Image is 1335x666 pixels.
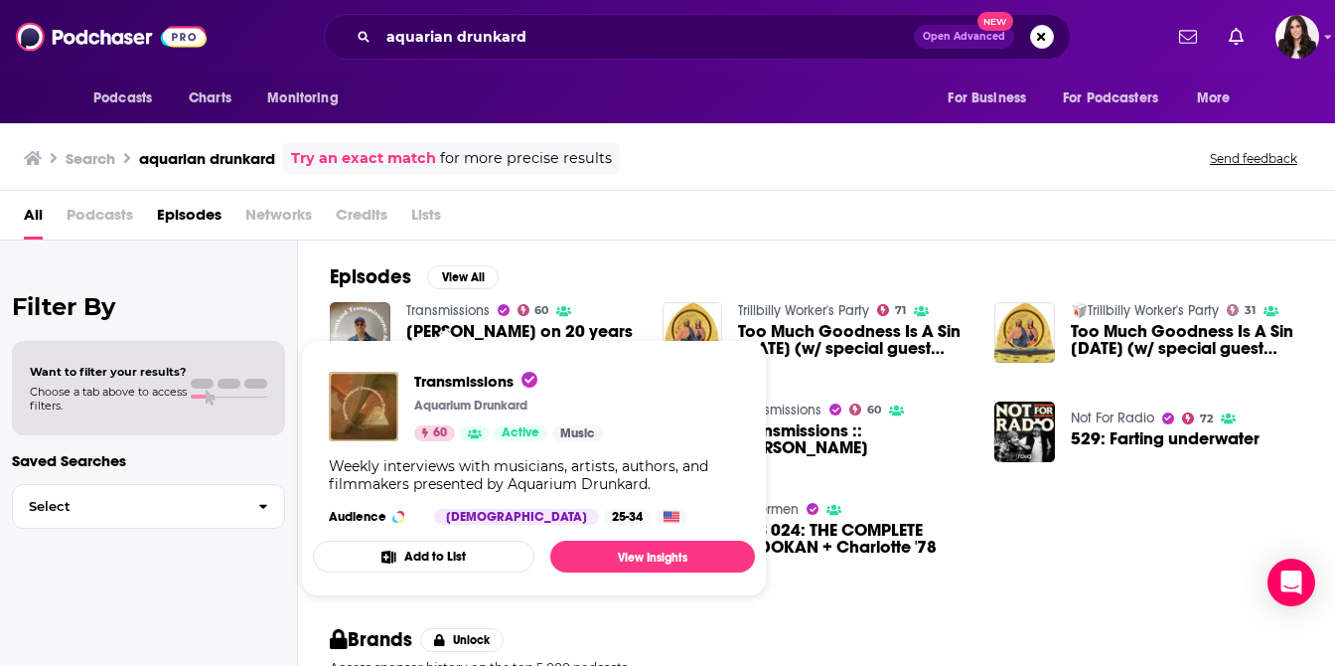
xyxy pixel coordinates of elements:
a: Charts [176,80,243,117]
a: Show notifications dropdown [1171,20,1205,54]
span: More [1197,84,1231,112]
a: Transmissions [406,302,490,319]
span: Select [13,500,242,513]
div: Weekly interviews with musicians, artists, authors, and filmmakers presented by Aquarium Drunkard. [329,457,739,493]
span: For Podcasters [1063,84,1158,112]
span: Transmissions :: [PERSON_NAME] [738,422,970,456]
a: Trillbilly Worker's Party [738,302,869,319]
a: 71 [877,304,906,316]
h3: Audience [329,509,418,525]
button: Unlock [420,628,505,652]
span: Want to filter your results? [30,365,187,379]
span: Monitoring [267,84,338,112]
a: EpisodesView All [330,264,499,289]
div: Open Intercom Messenger [1267,559,1315,606]
img: Too Much Goodness Is A Sin Today (w/ special guest Jason Woodbury) [994,302,1055,363]
a: Transmissions [738,402,821,418]
img: Justin Gage on 20 years of Aquarium Drunkard. [330,302,390,363]
button: Add to List [313,541,534,573]
a: 72 [1182,413,1213,424]
span: Too Much Goodness Is A Sin [DATE] (w/ special guest [PERSON_NAME]) [738,323,970,357]
div: [DEMOGRAPHIC_DATA] [434,509,599,525]
a: Jokermen [738,501,799,518]
a: 60 [518,304,549,316]
a: 529: Farting underwater [1071,430,1260,447]
span: Open Advanced [923,32,1005,42]
p: Saved Searches [12,451,285,470]
span: Networks [245,199,312,240]
button: Send feedback [1204,150,1303,167]
span: 60 [534,306,548,315]
a: 31 [1227,304,1256,316]
img: 529: Farting underwater [994,402,1055,462]
a: Too Much Goodness Is A Sin Today (w/ special guest Jason Woodbury) [1071,323,1303,357]
a: All [24,199,43,240]
a: Try an exact match [291,147,436,170]
span: [PERSON_NAME] on 20 years of Aquarium Drunkard. [406,323,639,357]
span: Podcasts [93,84,152,112]
span: 72 [1200,415,1213,423]
h2: Episodes [330,264,411,289]
a: Transmissions [414,372,603,391]
div: 25-34 [604,509,651,525]
button: open menu [1050,80,1187,117]
span: 31 [1245,306,1256,315]
span: New [977,12,1013,31]
span: 60 [433,423,447,443]
span: Podcasts [67,199,133,240]
img: User Profile [1275,15,1319,59]
span: Active [502,423,539,443]
button: Open AdvancedNew [914,25,1014,49]
a: 60 [849,404,881,416]
a: Transmissions :: Mitch Horowitz [738,422,970,456]
a: Justin Gage on 20 years of Aquarium Drunkard. [406,323,639,357]
a: Music [552,425,603,441]
span: for more precise results [440,147,612,170]
a: Show notifications dropdown [1221,20,1252,54]
h2: Filter By [12,292,285,321]
a: Not For Radio [1071,410,1154,426]
button: open menu [1183,80,1256,117]
h2: Brands [330,627,412,652]
h3: Search [66,149,115,168]
span: Charts [189,84,231,112]
a: Active [494,425,547,441]
button: open menu [79,80,178,117]
p: Aquarium Drunkard [414,398,527,414]
img: Too Much Goodness Is A Sin Today (w/ special guest Jason Woodbury) [663,302,723,363]
span: 60 [867,406,881,415]
span: Transmissions [414,372,537,391]
span: Choose a tab above to access filters. [30,385,187,413]
span: 71 [895,306,906,315]
h3: aquarian drunkard [139,149,275,168]
button: View All [427,265,499,289]
a: NES 024: THE COMPLETE BUDOKAN + Charlotte '78 [738,522,970,556]
span: Lists [411,199,441,240]
div: Search podcasts, credits, & more... [324,14,1071,60]
span: Logged in as RebeccaShapiro [1275,15,1319,59]
button: Show profile menu [1275,15,1319,59]
a: View Insights [550,541,755,573]
span: Credits [336,199,387,240]
a: 🥡Trillbilly Worker's Party [1071,302,1219,319]
img: Transmissions [329,372,398,441]
span: For Business [948,84,1026,112]
span: Too Much Goodness Is A Sin [DATE] (w/ special guest [PERSON_NAME]) [1071,323,1303,357]
input: Search podcasts, credits, & more... [378,21,914,53]
button: Select [12,484,285,529]
a: 60 [414,425,455,441]
button: open menu [934,80,1051,117]
a: Too Much Goodness Is A Sin Today (w/ special guest Jason Woodbury) [738,323,970,357]
img: Podchaser - Follow, Share and Rate Podcasts [16,18,207,56]
a: Episodes [157,199,222,240]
